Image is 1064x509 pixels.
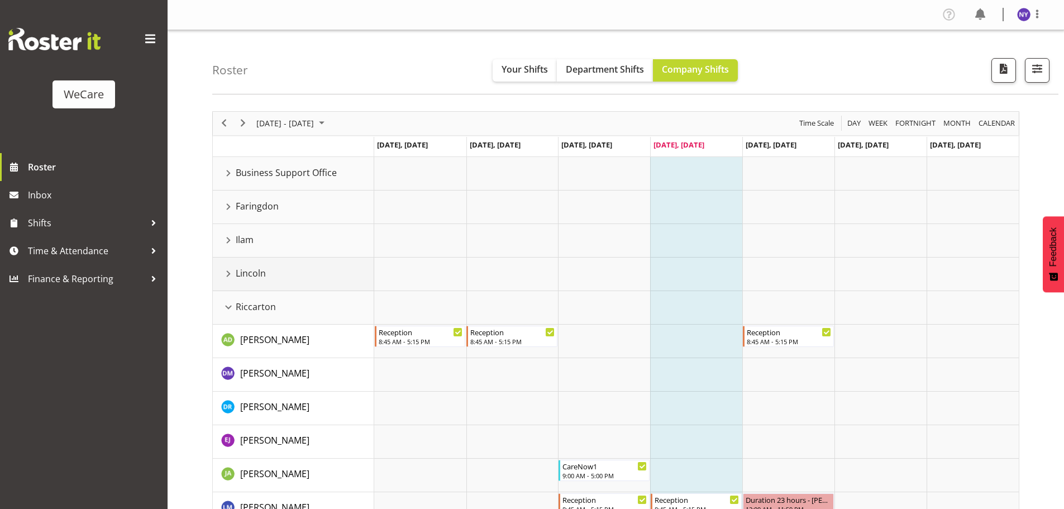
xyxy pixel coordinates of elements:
span: Riccarton [236,300,276,313]
span: [PERSON_NAME] [240,434,309,446]
span: [DATE] - [DATE] [255,116,315,130]
span: [DATE], [DATE] [930,140,981,150]
div: Duration 23 hours - [PERSON_NAME] [746,494,831,505]
span: [DATE], [DATE] [377,140,428,150]
span: Time & Attendance [28,242,145,259]
div: Reception [379,326,463,337]
span: Shifts [28,215,145,231]
span: [PERSON_NAME] [240,334,309,346]
img: Rosterit website logo [8,28,101,50]
span: Inbox [28,187,162,203]
button: Timeline Month [942,116,973,130]
span: Lincoln [236,267,266,280]
div: CareNow1 [562,460,647,472]
td: Aleea Devenport resource [213,325,374,358]
span: Roster [28,159,162,175]
span: Faringdon [236,199,279,213]
div: Aleea Devenport"s event - Reception Begin From Tuesday, August 19, 2025 at 8:45:00 AM GMT+12:00 E... [466,326,557,347]
span: [DATE], [DATE] [746,140,796,150]
button: Filter Shifts [1025,58,1049,83]
td: Deepti Mahajan resource [213,358,374,392]
button: Company Shifts [653,59,738,82]
span: Time Scale [798,116,835,130]
span: Fortnight [894,116,937,130]
button: Time Scale [798,116,836,130]
div: Aleea Devenport"s event - Reception Begin From Friday, August 22, 2025 at 8:45:00 AM GMT+12:00 En... [743,326,834,347]
button: Previous [217,116,232,130]
button: Timeline Day [846,116,863,130]
span: Ilam [236,233,254,246]
h4: Roster [212,64,248,77]
span: [PERSON_NAME] [240,367,309,379]
button: Fortnight [894,116,938,130]
div: 8:45 AM - 5:15 PM [470,337,555,346]
a: [PERSON_NAME] [240,367,309,380]
div: Aleea Devenport"s event - Reception Begin From Monday, August 18, 2025 at 8:45:00 AM GMT+12:00 En... [375,326,466,347]
div: Reception [470,326,555,337]
button: Timeline Week [867,116,890,130]
div: next period [233,112,252,135]
td: Lincoln resource [213,258,374,291]
div: Reception [655,494,739,505]
td: Deepti Raturi resource [213,392,374,425]
span: calendar [977,116,1016,130]
a: [PERSON_NAME] [240,400,309,413]
button: Month [977,116,1017,130]
div: 8:45 AM - 5:15 PM [747,337,831,346]
span: [DATE], [DATE] [470,140,521,150]
button: Next [236,116,251,130]
span: [DATE], [DATE] [561,140,612,150]
td: Ella Jarvis resource [213,425,374,459]
td: Ilam resource [213,224,374,258]
span: [PERSON_NAME] [240,401,309,413]
td: Faringdon resource [213,191,374,224]
span: Feedback [1048,227,1058,267]
span: Week [867,116,889,130]
div: WeCare [64,86,104,103]
span: Finance & Reporting [28,270,145,287]
a: [PERSON_NAME] [240,467,309,481]
button: Feedback - Show survey [1043,216,1064,292]
span: [DATE], [DATE] [838,140,889,150]
span: Month [942,116,972,130]
span: Your Shifts [502,63,548,75]
a: [PERSON_NAME] [240,333,309,346]
button: Your Shifts [493,59,557,82]
td: Riccarton resource [213,291,374,325]
span: Department Shifts [566,63,644,75]
td: Business Support Office resource [213,157,374,191]
a: [PERSON_NAME] [240,434,309,447]
div: 8:45 AM - 5:15 PM [379,337,463,346]
button: Download a PDF of the roster according to the set date range. [991,58,1016,83]
span: [PERSON_NAME] [240,468,309,480]
button: August 2025 [255,116,330,130]
img: nikita-yates11241.jpg [1017,8,1030,21]
div: previous period [214,112,233,135]
span: Day [846,116,862,130]
div: Jane Arps"s event - CareNow1 Begin From Wednesday, August 20, 2025 at 9:00:00 AM GMT+12:00 Ends A... [559,460,650,481]
div: Reception [747,326,831,337]
span: [DATE], [DATE] [653,140,704,150]
div: 9:00 AM - 5:00 PM [562,471,647,480]
span: Business Support Office [236,166,337,179]
div: Reception [562,494,647,505]
button: Department Shifts [557,59,653,82]
span: Company Shifts [662,63,729,75]
div: August 18 - 24, 2025 [252,112,331,135]
td: Jane Arps resource [213,459,374,492]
